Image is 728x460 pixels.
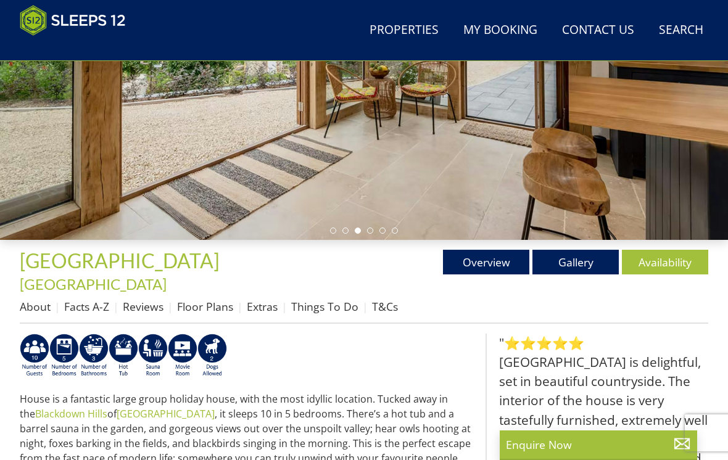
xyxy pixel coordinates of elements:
[291,299,358,314] a: Things To Do
[35,407,107,421] a: Blackdown Hills
[20,248,223,273] a: [GEOGRAPHIC_DATA]
[365,17,444,44] a: Properties
[372,299,398,314] a: T&Cs
[177,299,233,314] a: Floor Plans
[138,334,168,378] img: AD_4nXdjbGEeivCGLLmyT_JEP7bTfXsjgyLfnLszUAQeQ4RcokDYHVBt5R8-zTDbAVICNoGv1Dwc3nsbUb1qR6CAkrbZUeZBN...
[117,407,215,421] a: [GEOGRAPHIC_DATA]
[443,250,529,274] a: Overview
[79,334,109,378] img: AD_4nXfrQBKCd8QKV6EcyfQTuP1fSIvoqRgLuFFVx4a_hKg6kgxib-awBcnbgLhyNafgZ22QHnlTp2OLYUAOUHgyjOLKJ1AgJ...
[49,334,79,378] img: AD_4nXdbpp640i7IVFfqLTtqWv0Ghs4xmNECk-ef49VdV_vDwaVrQ5kQ5qbfts81iob6kJkelLjJ-SykKD7z1RllkDxiBG08n...
[458,17,542,44] a: My Booking
[20,253,228,293] span: -
[14,43,143,54] iframe: Customer reviews powered by Trustpilot
[20,248,220,273] span: [GEOGRAPHIC_DATA]
[168,334,197,378] img: AD_4nXcMx2CE34V8zJUSEa4yj9Pppk-n32tBXeIdXm2A2oX1xZoj8zz1pCuMiQujsiKLZDhbHnQsaZvA37aEfuFKITYDwIrZv...
[64,299,109,314] a: Facts A-Z
[123,299,163,314] a: Reviews
[20,299,51,314] a: About
[622,250,708,274] a: Availability
[532,250,619,274] a: Gallery
[20,5,126,36] img: Sleeps 12
[109,334,138,378] img: AD_4nXcpX5uDwed6-YChlrI2BYOgXwgg3aqYHOhRm0XfZB-YtQW2NrmeCr45vGAfVKUq4uWnc59ZmEsEzoF5o39EWARlT1ewO...
[506,437,691,453] p: Enquire Now
[20,334,49,378] img: AD_4nXfgoOlNjDL4YD2V0YJUbmqRYEGrRWUhINPsQ64gon-qpF67xmVeyx2QrkAIeZuhdNAgoolMxnAXFEbF6I4V8QlJ9KMB8...
[20,275,167,293] a: [GEOGRAPHIC_DATA]
[197,334,227,378] img: AD_4nXe7_8LrJK20fD9VNWAdfykBvHkWcczWBt5QOadXbvIwJqtaRaRf-iI0SeDpMmH1MdC9T1Vy22FMXzzjMAvSuTB5cJ7z5...
[557,17,639,44] a: Contact Us
[247,299,278,314] a: Extras
[654,17,708,44] a: Search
